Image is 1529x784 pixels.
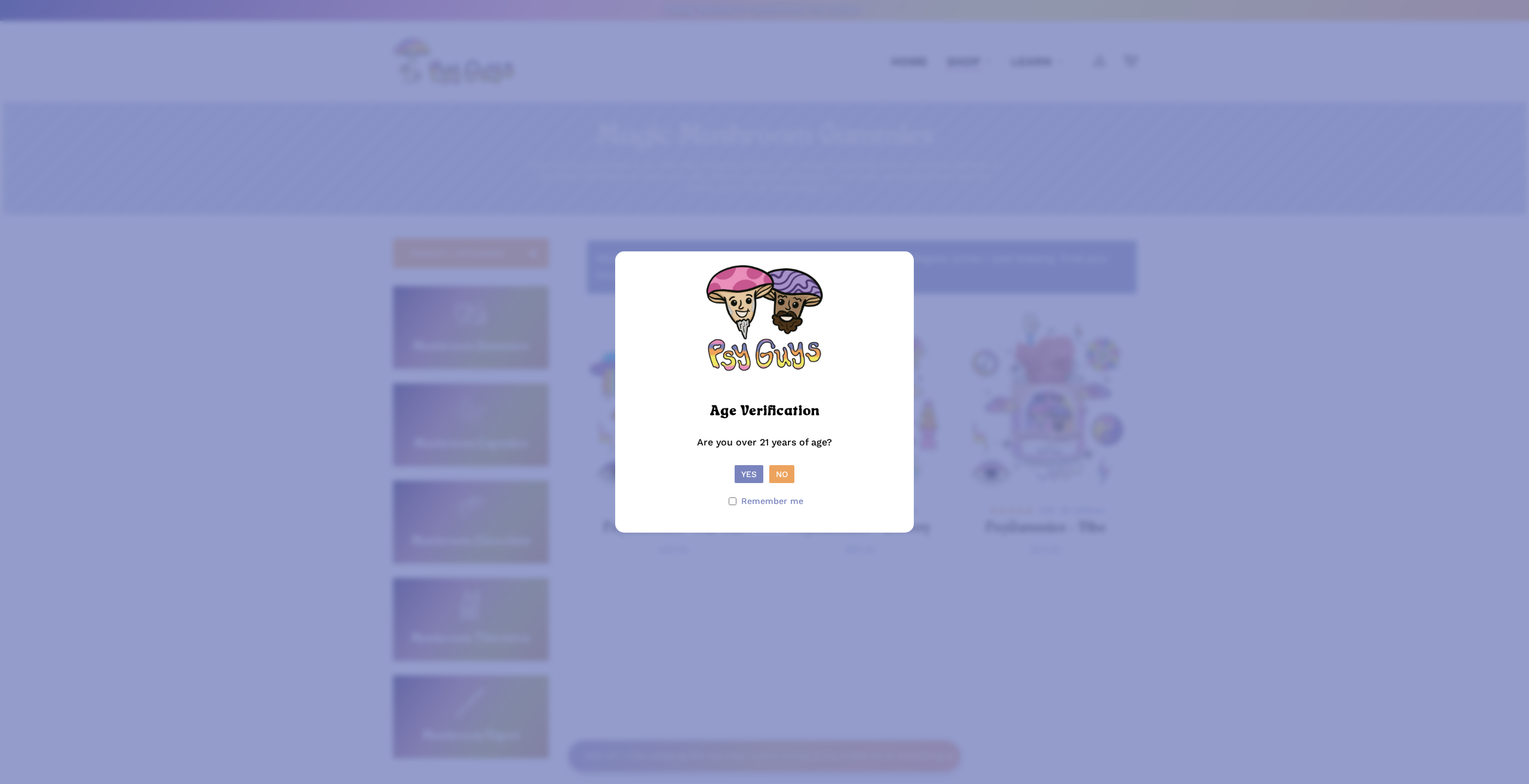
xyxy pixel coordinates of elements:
[710,398,819,425] h2: Age Verification
[735,465,763,483] button: Yes
[729,497,736,505] input: Remember me
[741,493,803,510] span: Remember me
[627,434,902,466] p: Are you over 21 years of age?
[705,263,824,383] img: Psy Guys Logo
[769,465,794,483] button: No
